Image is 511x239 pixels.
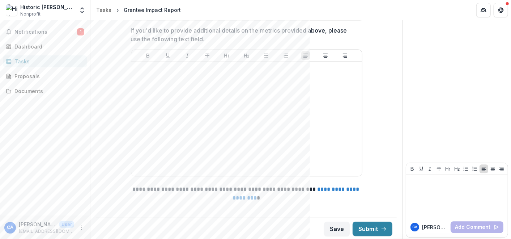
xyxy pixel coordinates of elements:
button: Italicize [183,51,192,60]
button: Submit [353,222,392,236]
button: Heading 2 [453,164,461,173]
button: Strike [203,51,212,60]
button: Bullet List [262,51,271,60]
a: Proposals [3,70,87,82]
button: Partners [476,3,491,17]
button: Heading 1 [222,51,231,60]
p: If you'd like to provide additional details on the metrics provided above, please use the followi... [131,26,358,43]
button: Align Center [321,51,330,60]
button: Save [324,222,350,236]
button: Add Comment [451,221,503,233]
button: Strike [435,164,443,173]
button: Italicize [426,164,434,173]
button: Align Right [497,164,506,173]
button: Open entity switcher [77,3,87,17]
button: Align Right [341,51,349,60]
nav: breadcrumb [93,5,184,15]
button: Bold [144,51,152,60]
button: Align Center [489,164,497,173]
div: Dashboard [14,43,81,50]
button: Bullet List [461,164,470,173]
a: Dashboard [3,41,87,53]
button: Align Left [301,51,310,60]
p: User [59,221,74,228]
p: [PERSON_NAME] [19,221,56,228]
button: Align Left [480,164,488,173]
button: Bold [408,164,417,173]
button: Notifications1 [3,26,87,38]
button: Ordered List [282,51,290,60]
button: Heading 2 [242,51,251,60]
div: Documents [14,87,81,95]
div: Grantee Impact Report [124,6,181,14]
p: [PERSON_NAME] [422,223,448,231]
div: Tasks [96,6,111,14]
button: Get Help [494,3,508,17]
a: Documents [3,85,87,97]
div: Proposals [14,72,81,80]
button: Ordered List [470,164,479,173]
div: Historic [PERSON_NAME] Farm Preservation Association [20,3,74,11]
span: Nonprofit [20,11,41,17]
button: Heading 1 [444,164,452,173]
button: Underline [417,164,426,173]
button: Underline [163,51,172,60]
a: Tasks [93,5,114,15]
div: Carrie Almon [412,225,417,229]
span: Notifications [14,29,77,35]
div: Carrie Almon [7,225,13,230]
img: Historic Franklin Metcalf Farm Preservation Association [6,4,17,16]
button: More [77,223,86,232]
div: Tasks [14,58,81,65]
p: [EMAIL_ADDRESS][DOMAIN_NAME] [19,228,74,235]
a: Tasks [3,55,87,67]
span: 1 [77,28,84,35]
